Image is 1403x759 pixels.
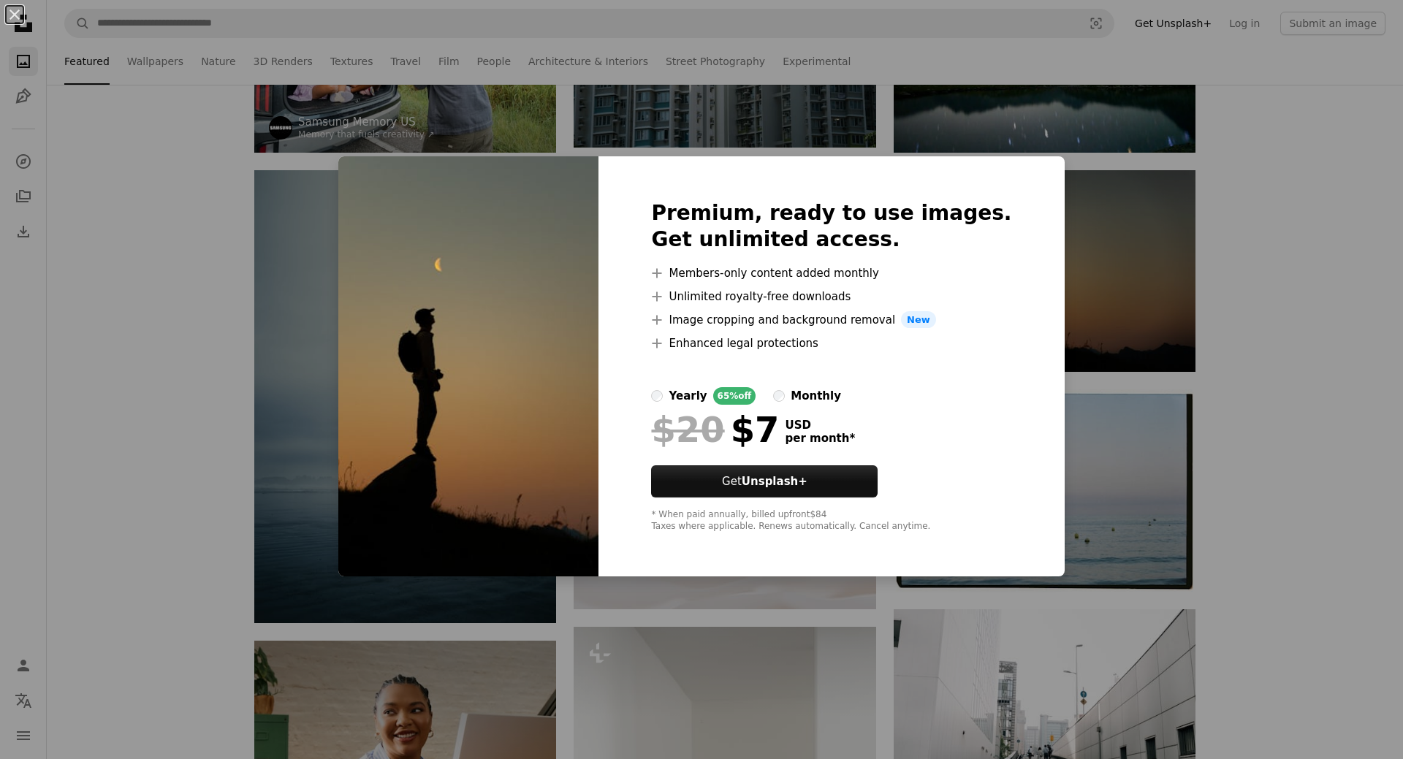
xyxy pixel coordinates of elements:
img: premium_photo-1755856680228-60755545c4ec [338,156,598,577]
div: monthly [791,387,841,405]
button: GetUnsplash+ [651,465,878,497]
div: * When paid annually, billed upfront $84 Taxes where applicable. Renews automatically. Cancel any... [651,509,1011,533]
span: $20 [651,411,724,449]
span: USD [785,419,855,432]
h2: Premium, ready to use images. Get unlimited access. [651,200,1011,253]
div: $7 [651,411,779,449]
span: New [901,311,936,329]
li: Members-only content added monthly [651,264,1011,282]
li: Enhanced legal protections [651,335,1011,352]
input: monthly [773,390,785,402]
div: 65% off [713,387,756,405]
span: per month * [785,432,855,445]
li: Unlimited royalty-free downloads [651,288,1011,305]
input: yearly65%off [651,390,663,402]
li: Image cropping and background removal [651,311,1011,329]
div: yearly [669,387,707,405]
strong: Unsplash+ [742,475,807,488]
